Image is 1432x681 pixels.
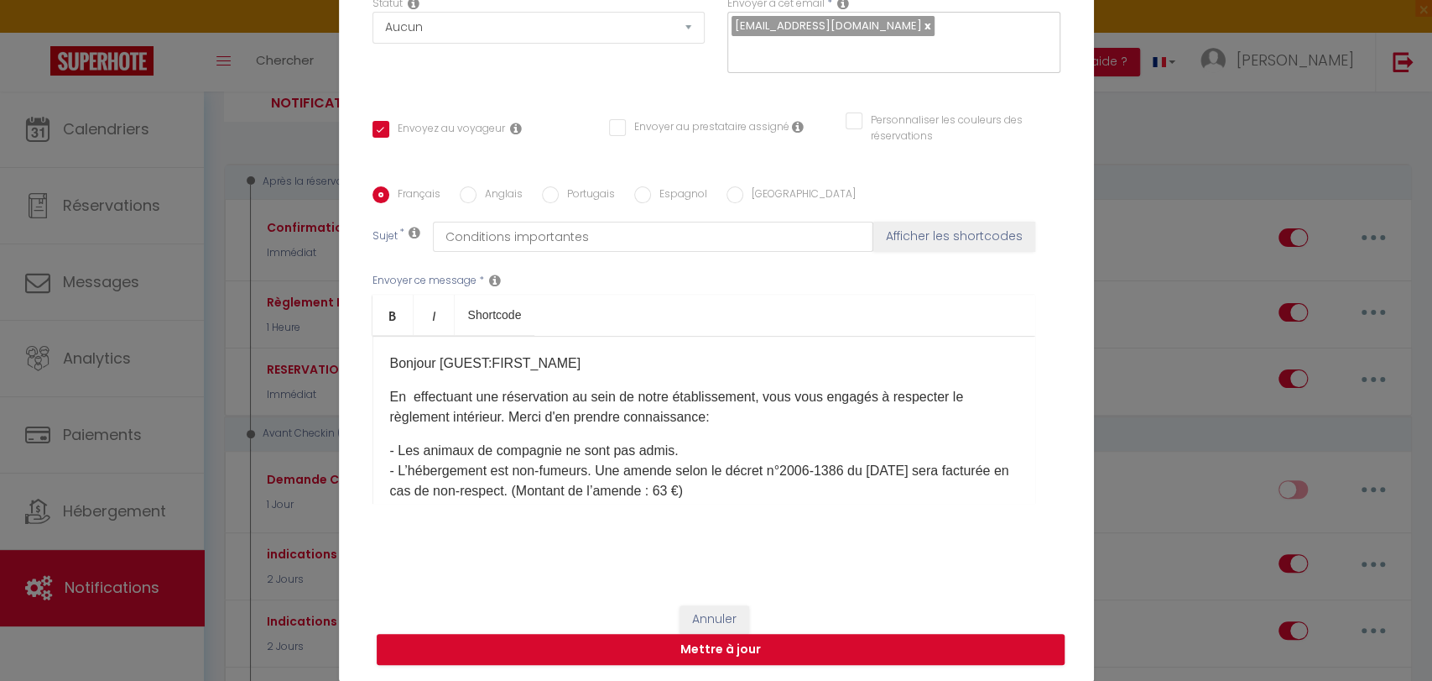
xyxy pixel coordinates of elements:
[873,222,1035,252] button: Afficher les shortcodes
[390,441,1018,501] p: - Les animaux de compagnie ne sont pas admis. - L’hébergement est non-fumeurs. Une amende selon l...
[389,121,505,139] label: Envoyez au voyageur
[372,295,414,335] a: Bold
[735,18,922,34] span: [EMAIL_ADDRESS][DOMAIN_NAME]
[455,295,535,335] a: Shortcode
[743,186,856,205] label: [GEOGRAPHIC_DATA]
[559,186,615,205] label: Portugais
[389,186,440,205] label: Français
[476,186,523,205] label: Anglais
[510,122,522,135] i: Envoyer au voyageur
[390,387,1018,427] p: En effectuant une réservation au sein de notre établissement, vous vous engagés à respecter le rè...
[390,354,1018,374] p: Bonjour [GUEST:FIRST_NAME]​
[414,295,455,335] a: Italic
[372,273,476,289] label: Envoyer ce message
[409,226,420,239] i: Subject
[792,120,804,134] i: Envoyer au prestataire si il est assigné
[372,336,1035,504] div: ​
[651,186,707,205] label: Espagnol
[489,274,501,287] i: Message
[680,605,749,634] button: Annuler
[372,228,398,246] label: Sujet
[377,634,1065,666] button: Mettre à jour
